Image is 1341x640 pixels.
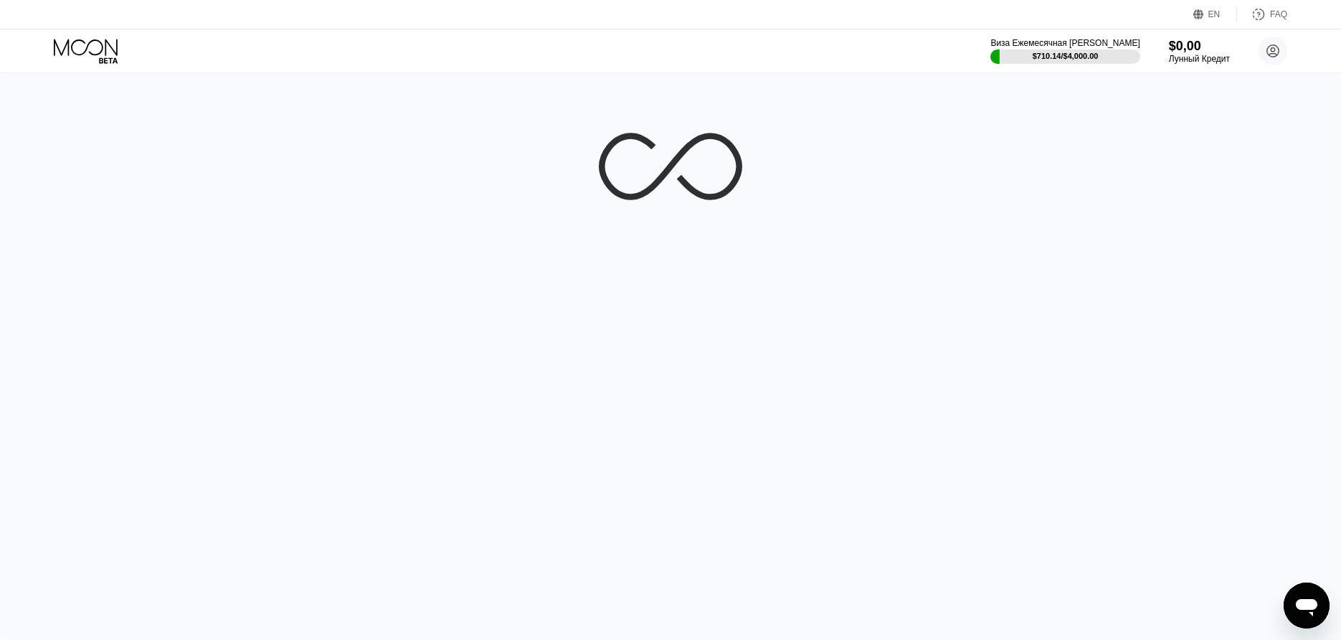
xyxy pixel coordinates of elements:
[1270,9,1287,19] div: FAQ
[1169,39,1230,54] div: $0,00
[1169,54,1230,64] div: Лунный Кредит
[1169,39,1230,64] div: $0,00Лунный Кредит
[990,38,1139,48] div: Виза Ежемесячная [PERSON_NAME]
[1237,7,1287,22] div: FAQ
[990,38,1139,64] div: Виза Ежемесячная [PERSON_NAME]$710.14/$4,000.00
[1193,7,1237,22] div: EN
[1208,9,1221,19] div: EN
[1284,583,1330,629] iframe: Кнопка запуска окна обмена сообщениями
[1033,52,1099,60] div: $710.14/$4,000.00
